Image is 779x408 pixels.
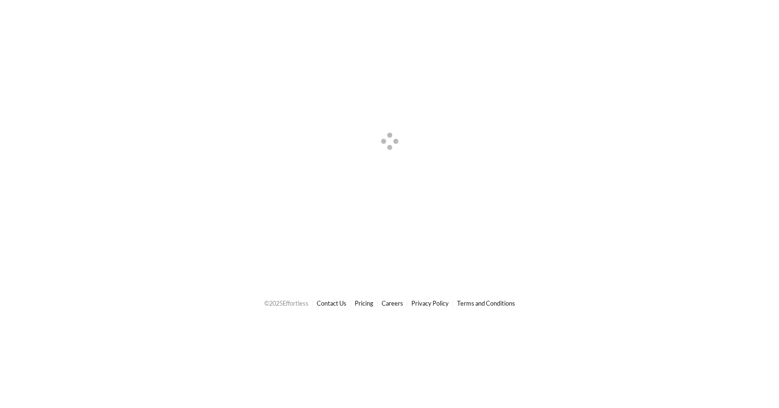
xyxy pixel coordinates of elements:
[317,299,346,307] a: Contact Us
[382,299,403,307] a: Careers
[264,299,309,307] span: © 2025 Effortless
[457,299,515,307] a: Terms and Conditions
[355,299,373,307] a: Pricing
[411,299,449,307] a: Privacy Policy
